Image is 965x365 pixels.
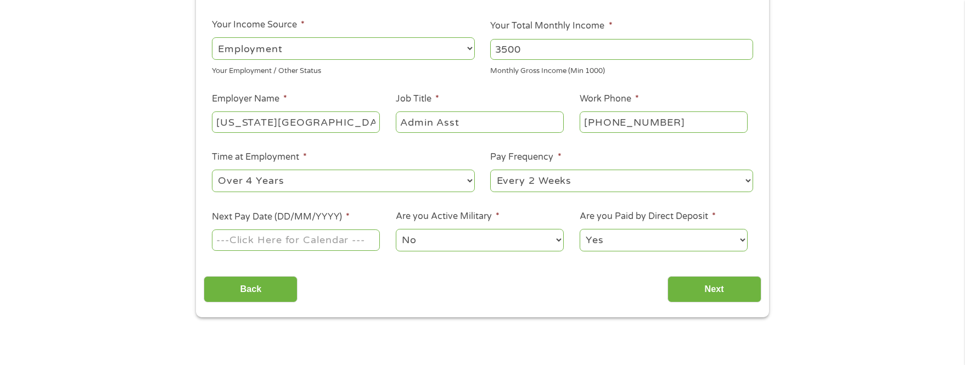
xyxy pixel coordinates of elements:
label: Time at Employment [212,151,307,163]
input: 1800 [490,39,753,60]
label: Employer Name [212,93,287,105]
div: Monthly Gross Income (Min 1000) [490,62,753,77]
label: Your Total Monthly Income [490,20,612,32]
input: Next [667,276,761,303]
input: Cashier [396,111,564,132]
input: Walmart [212,111,380,132]
label: Job Title [396,93,439,105]
label: Next Pay Date (DD/MM/YYYY) [212,211,350,223]
div: Your Employment / Other Status [212,62,475,77]
input: ---Click Here for Calendar --- [212,229,380,250]
input: Back [204,276,298,303]
label: Your Income Source [212,19,305,31]
label: Work Phone [580,93,639,105]
label: Are you Paid by Direct Deposit [580,211,716,222]
label: Pay Frequency [490,151,561,163]
label: Are you Active Military [396,211,500,222]
input: (231) 754-4010 [580,111,748,132]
